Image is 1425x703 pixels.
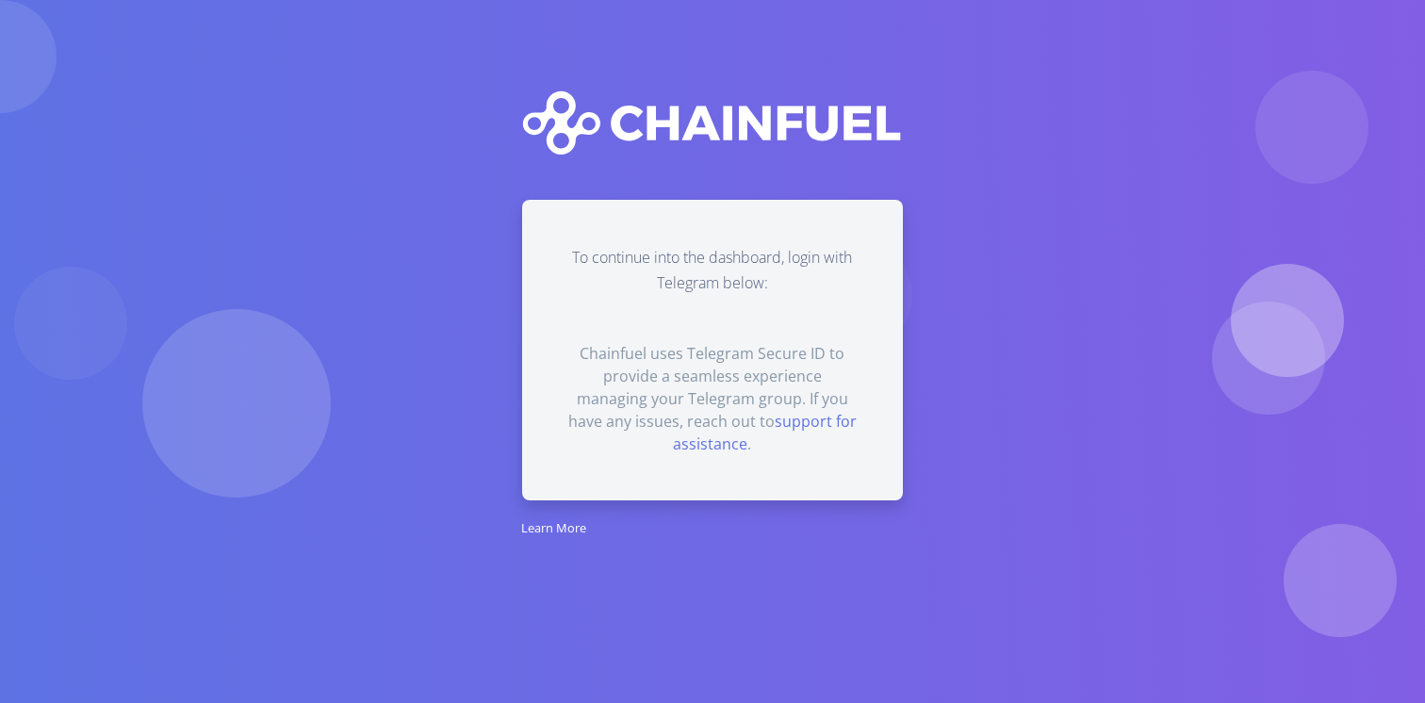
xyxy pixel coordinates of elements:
[521,516,586,537] a: Learn More
[522,90,902,155] img: logo-full-white.svg
[673,411,857,454] a: support for assistance
[567,342,857,455] div: Chainfuel uses Telegram Secure ID to provide a seamless experience managing your Telegram group. ...
[521,519,586,536] small: Learn More
[567,245,857,296] p: To continue into the dashboard, login with Telegram below:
